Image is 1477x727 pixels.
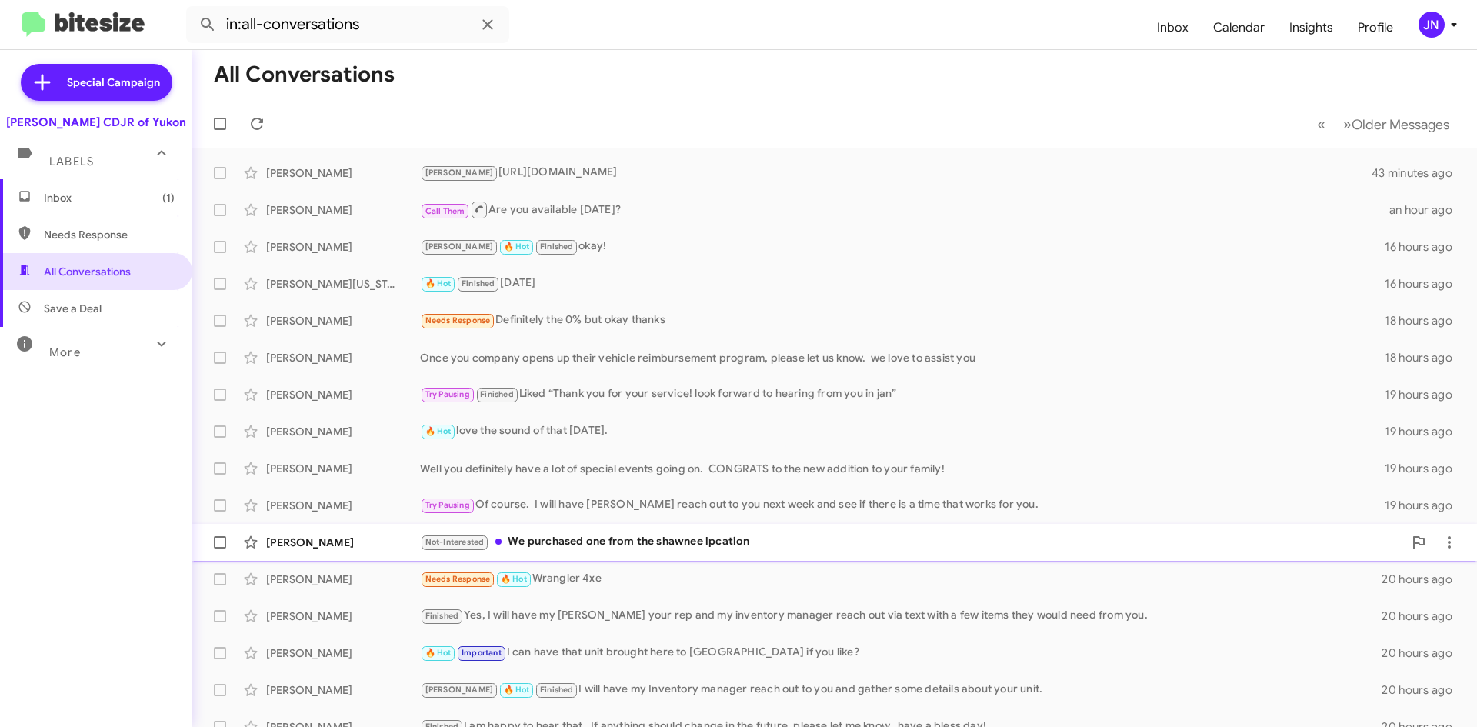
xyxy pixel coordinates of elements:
div: [PERSON_NAME][US_STATE] [266,276,420,292]
div: an hour ago [1389,202,1465,218]
div: Wrangler 4xe [420,570,1382,588]
span: Finished [480,389,514,399]
button: Previous [1308,108,1335,140]
div: 18 hours ago [1385,313,1465,328]
div: 18 hours ago [1385,350,1465,365]
span: 🔥 Hot [504,685,530,695]
div: Of course. I will have [PERSON_NAME] reach out to you next week and see if there is a time that w... [420,496,1385,514]
div: [PERSON_NAME] [266,239,420,255]
div: [URL][DOMAIN_NAME] [420,164,1372,182]
div: 19 hours ago [1385,387,1465,402]
button: Next [1334,108,1459,140]
div: 16 hours ago [1385,239,1465,255]
span: [PERSON_NAME] [425,168,494,178]
span: Needs Response [44,227,175,242]
span: More [49,345,81,359]
span: Try Pausing [425,500,470,510]
span: » [1343,115,1352,134]
div: [PERSON_NAME] [266,387,420,402]
span: Finished [540,242,574,252]
h1: All Conversations [214,62,395,87]
div: [DATE] [420,275,1385,292]
span: 🔥 Hot [425,426,452,436]
span: « [1317,115,1325,134]
div: We purchased one from the shawnee lpcation [420,533,1403,551]
div: [PERSON_NAME] [266,313,420,328]
div: 20 hours ago [1382,645,1465,661]
div: Once you company opens up their vehicle reimbursement program, please let us know. we love to ass... [420,350,1385,365]
span: Not-Interested [425,537,485,547]
div: [PERSON_NAME] [266,461,420,476]
span: Inbox [44,190,175,205]
span: Save a Deal [44,301,102,316]
div: [PERSON_NAME] [266,202,420,218]
span: Needs Response [425,315,491,325]
div: Yes, I will have my [PERSON_NAME] your rep and my inventory manager reach out via text with a few... [420,607,1382,625]
a: Insights [1277,5,1345,50]
span: Important [462,648,502,658]
span: Labels [49,155,94,168]
a: Inbox [1145,5,1201,50]
div: [PERSON_NAME] [266,572,420,587]
span: 🔥 Hot [504,242,530,252]
span: Needs Response [425,574,491,584]
div: JN [1419,12,1445,38]
div: [PERSON_NAME] CDJR of Yukon [6,115,186,130]
span: Call Them [425,206,465,216]
div: [PERSON_NAME] [266,682,420,698]
div: [PERSON_NAME] [266,498,420,513]
span: All Conversations [44,264,131,279]
div: Are you available [DATE]? [420,200,1389,219]
span: [PERSON_NAME] [425,685,494,695]
div: 20 hours ago [1382,572,1465,587]
span: 🔥 Hot [501,574,527,584]
div: [PERSON_NAME] [266,535,420,550]
div: 20 hours ago [1382,682,1465,698]
div: 20 hours ago [1382,609,1465,624]
div: [PERSON_NAME] [266,609,420,624]
div: 43 minutes ago [1372,165,1465,181]
div: [PERSON_NAME] [266,645,420,661]
div: I can have that unit brought here to [GEOGRAPHIC_DATA] if you like? [420,644,1382,662]
input: Search [186,6,509,43]
div: love the sound of that [DATE]. [420,422,1385,440]
span: Try Pausing [425,389,470,399]
a: Profile [1345,5,1405,50]
div: 16 hours ago [1385,276,1465,292]
div: okay! [420,238,1385,255]
div: 19 hours ago [1385,424,1465,439]
span: (1) [162,190,175,205]
button: JN [1405,12,1460,38]
div: [PERSON_NAME] [266,165,420,181]
nav: Page navigation example [1309,108,1459,140]
div: [PERSON_NAME] [266,424,420,439]
span: Finished [540,685,574,695]
span: Special Campaign [67,75,160,90]
div: 19 hours ago [1385,498,1465,513]
div: 19 hours ago [1385,461,1465,476]
span: 🔥 Hot [425,648,452,658]
div: I will have my Inventory manager reach out to you and gather some details about your unit. [420,681,1382,699]
div: [PERSON_NAME] [266,350,420,365]
span: [PERSON_NAME] [425,242,494,252]
a: Special Campaign [21,64,172,101]
span: 🔥 Hot [425,278,452,288]
a: Calendar [1201,5,1277,50]
div: Well you definitely have a lot of special events going on. CONGRATS to the new addition to your f... [420,461,1385,476]
span: Older Messages [1352,116,1449,133]
span: Finished [425,611,459,621]
div: Definitely the 0% but okay thanks [420,312,1385,329]
div: Liked “Thank you for your service! look forward to hearing from you in jan” [420,385,1385,403]
span: Finished [462,278,495,288]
